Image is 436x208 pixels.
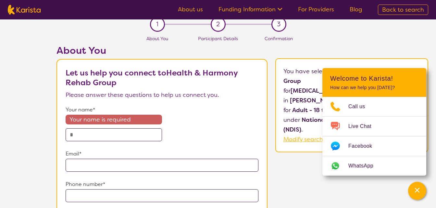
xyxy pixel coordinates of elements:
[283,135,323,143] a: Modify search
[298,6,334,13] a: For Providers
[330,85,418,90] p: How can we help you [DATE]?
[378,5,428,15] a: Back to search
[350,6,362,13] a: Blog
[283,105,420,115] p: for
[330,75,418,82] h2: Welcome to Karista!
[156,19,158,29] span: 1
[277,19,280,29] span: 3
[322,97,426,176] ul: Choose channel
[348,141,380,151] span: Facebook
[348,102,373,111] span: Call us
[283,86,420,96] p: for
[283,66,420,144] p: You have selected
[198,36,238,41] span: Participant Details
[66,90,258,100] p: Please answer these questions to help us connect you.
[283,96,420,105] p: in
[66,68,238,88] b: Let us help you connect to Health & Harmony Rehab Group
[283,115,420,134] p: under .
[382,6,424,14] span: Back to search
[56,45,268,56] h2: About You
[216,19,220,29] span: 2
[66,115,162,124] span: Your name is required
[8,5,41,15] img: Karista logo
[283,116,409,133] b: National Disability Insurance Scheme (NDIS)
[146,36,168,41] span: About You
[218,6,282,13] a: Funding Information
[348,121,379,131] span: Live Chat
[178,6,203,13] a: About us
[265,36,293,41] span: Confirmation
[291,87,340,95] b: [MEDICAL_DATA]
[408,182,426,200] button: Channel Menu
[66,179,258,189] p: Phone number*
[348,161,381,171] span: WhatsApp
[66,105,258,115] p: Your name*
[66,149,258,159] p: Email*
[322,156,426,176] a: Web link opens in a new tab.
[322,68,426,176] div: Channel Menu
[290,97,358,104] b: [PERSON_NAME] (6122)
[292,106,337,114] b: Adult - 18 to 64
[283,67,409,85] b: Health & Harmony Rehab Group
